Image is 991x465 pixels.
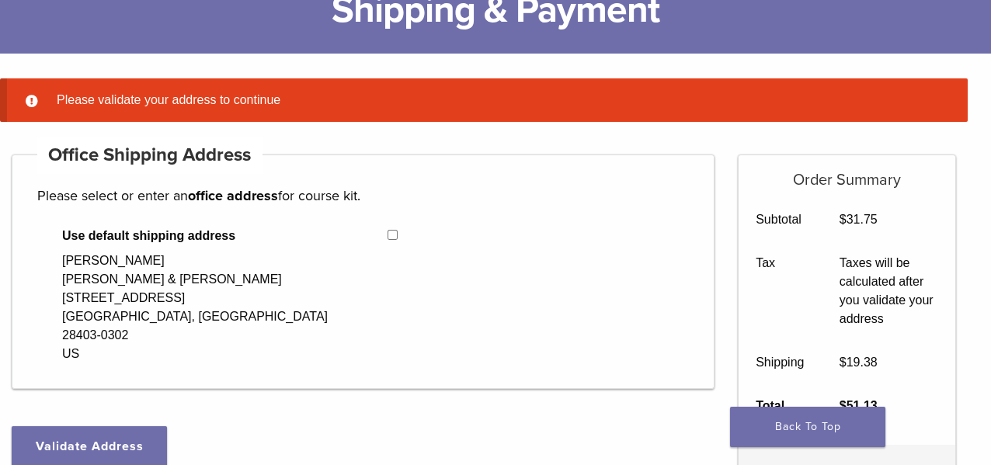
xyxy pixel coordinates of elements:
th: Shipping [739,341,822,384]
bdi: 19.38 [840,356,878,369]
a: Back To Top [730,407,885,447]
p: Please select or enter an for course kit. [37,184,689,207]
th: Subtotal [739,198,822,241]
div: [PERSON_NAME] [PERSON_NAME] & [PERSON_NAME] [STREET_ADDRESS] [GEOGRAPHIC_DATA], [GEOGRAPHIC_DATA]... [62,252,363,363]
span: $ [840,399,847,412]
h5: Order Summary [739,155,956,189]
bdi: 31.75 [840,213,878,226]
span: Use default shipping address [62,227,388,245]
td: Taxes will be calculated after you validate your address [822,241,955,341]
h4: Office Shipping Address [37,137,263,174]
th: Total [739,384,822,428]
span: $ [840,213,847,226]
th: Tax [739,241,822,341]
bdi: 51.13 [840,399,878,412]
span: $ [840,356,847,369]
strong: office address [188,187,278,204]
li: Please validate your address to continue [50,91,943,109]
